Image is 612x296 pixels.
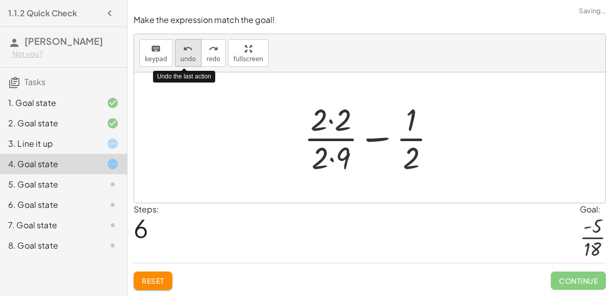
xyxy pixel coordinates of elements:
p: Make the expression match the goal! [134,14,606,26]
i: Task not started. [107,178,119,191]
h4: 1.1.2 Quick Check [8,7,77,19]
button: Reset [134,272,172,290]
div: 1. Goal state [8,97,90,109]
div: 8. Goal state [8,239,90,252]
div: Undo the last action [153,71,215,83]
button: undoundo [175,39,201,67]
i: keyboard [151,43,161,55]
span: [PERSON_NAME] [24,35,103,47]
span: keypad [145,56,167,63]
label: Steps: [134,204,159,214]
span: Tasks [24,76,45,87]
span: redo [207,56,220,63]
div: 2. Goal state [8,117,90,129]
button: redoredo [201,39,226,67]
button: fullscreen [228,39,269,67]
div: 4. Goal state [8,158,90,170]
div: 5. Goal state [8,178,90,191]
span: Reset [142,276,164,285]
span: Saving… [579,6,606,16]
div: 7. Goal state [8,219,90,231]
i: Task not started. [107,219,119,231]
span: fullscreen [234,56,263,63]
i: Task finished and correct. [107,117,119,129]
div: Goal: [580,203,606,216]
i: redo [209,43,218,55]
div: 6. Goal state [8,199,90,211]
i: Task started. [107,158,119,170]
i: Task not started. [107,199,119,211]
i: Task started. [107,138,119,150]
i: Task not started. [107,239,119,252]
button: keyboardkeypad [139,39,173,67]
span: undo [181,56,196,63]
i: undo [183,43,193,55]
span: 6 [134,212,148,244]
div: 3. Line it up [8,138,90,150]
i: Task finished and correct. [107,97,119,109]
div: Not you? [12,49,119,59]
